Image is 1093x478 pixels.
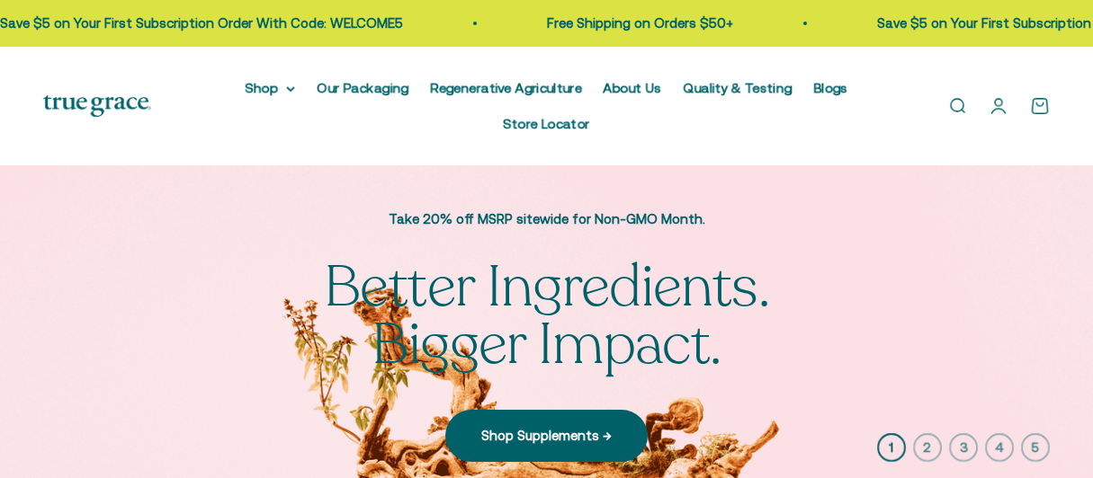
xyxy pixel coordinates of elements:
button: 5 [1021,433,1050,462]
split-lines: Better Ingredients. Bigger Impact. [324,248,769,384]
a: Shop Supplements → [445,410,648,462]
a: Regenerative Agriculture [430,80,581,95]
a: About Us [603,80,661,95]
button: 2 [913,433,942,462]
a: Our Packaging [317,80,408,95]
a: Free Shipping on Orders $50+ [530,15,716,31]
a: Store Locator [503,116,589,131]
button: 3 [949,433,978,462]
summary: Shop [245,77,295,99]
button: 4 [985,433,1014,462]
p: Take 20% off MSRP sitewide for Non-GMO Month. [250,208,844,230]
a: Quality & Testing [683,80,792,95]
a: Blogs [813,80,847,95]
button: 1 [877,433,906,462]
